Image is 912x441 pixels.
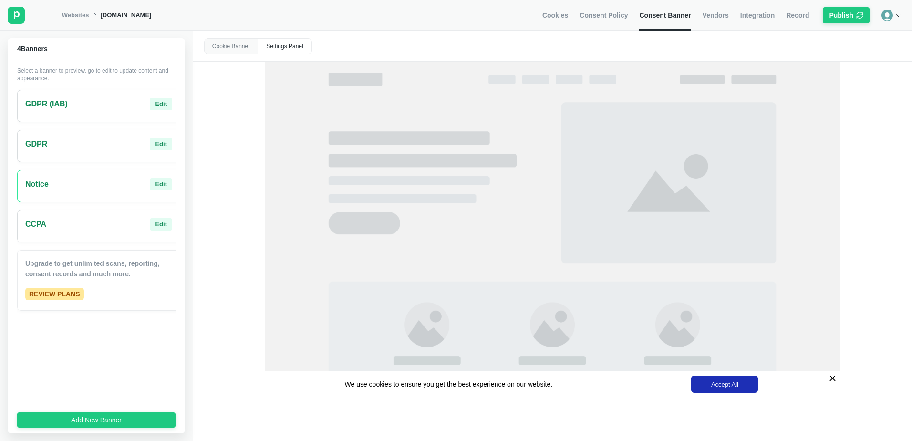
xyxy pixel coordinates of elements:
[150,178,172,190] button: Edit
[856,11,863,20] img: icon
[155,220,167,229] div: Edit
[258,39,311,54] div: Settings Panel
[8,38,185,59] div: 4 Banners
[25,98,68,110] span: GDPR (IAB)
[786,11,809,20] span: Record
[691,376,758,393] button: Accept All
[101,11,152,20] div: [DOMAIN_NAME]
[155,180,167,189] div: Edit
[639,11,691,20] span: Consent Banner
[25,288,84,300] a: REVIEW PLANS
[542,11,568,20] span: Cookies
[703,11,729,20] span: Vendors
[25,138,47,150] span: GDPR
[823,7,870,23] button: Publishicon
[829,11,853,20] div: Publish
[155,140,167,148] div: Edit
[580,11,628,20] span: Consent Policy
[25,258,172,279] div: Upgrade to get unlimited scans, reporting, consent records and much more.
[25,178,49,190] span: Notice
[71,416,122,424] div: Add New Banner
[265,62,840,398] img: Placeholderimage.png
[17,412,176,428] button: Add New Banner
[17,67,183,82] div: Select a banner to preview, go to edit to update content and appearance.
[150,138,172,150] button: Edit
[820,5,872,26] div: Sync to publish banner changes to your website.
[150,218,172,231] button: Edit
[62,11,89,20] a: Websites
[740,11,775,20] span: Integration
[205,39,258,54] div: Cookie Banner
[25,219,46,230] span: CCPA
[155,100,167,108] div: Edit
[345,375,553,394] p: We use cookies to ensure you get the best experience on our website.
[150,98,172,110] button: Edit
